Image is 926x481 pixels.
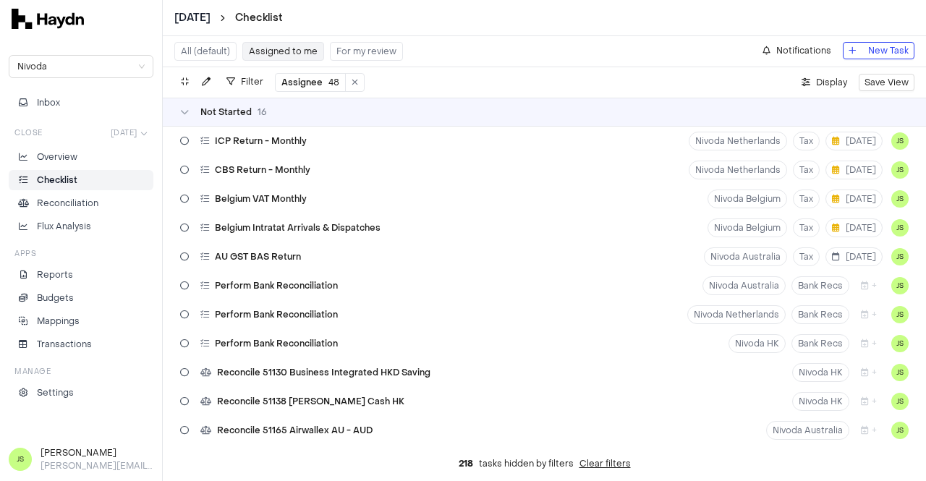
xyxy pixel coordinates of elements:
[689,161,787,179] button: Nivoda Netherlands
[37,315,80,328] p: Mappings
[791,276,849,295] button: Bank Recs
[221,73,269,90] button: Filter
[793,190,820,208] button: Tax
[174,11,283,25] nav: breadcrumb
[766,421,849,440] button: Nivoda Australia
[200,106,252,118] span: Not Started
[792,392,849,411] button: Nivoda HK
[855,392,883,411] button: +
[174,11,211,25] button: [DATE]
[12,9,84,29] img: svg+xml,%3c
[793,247,820,266] button: Tax
[17,56,145,77] span: Nivoda
[757,42,837,59] button: Notifications
[855,276,883,295] button: +
[843,42,914,59] button: New Task
[9,265,153,285] a: Reports
[891,422,909,439] button: JS
[37,268,73,281] p: Reports
[163,446,926,481] div: tasks hidden by filters
[896,165,904,176] span: JS
[868,43,909,58] span: New Task
[174,42,237,61] button: All (default)
[896,310,904,320] span: JS
[41,459,153,472] p: [PERSON_NAME][EMAIL_ADDRESS][DOMAIN_NAME]
[708,218,787,237] button: Nivoda Belgium
[37,338,92,351] p: Transactions
[791,305,849,324] button: Bank Recs
[215,251,301,263] span: AU GST BAS Return
[896,367,904,378] span: JS
[855,421,883,440] button: +
[891,335,909,352] button: JS
[9,383,153,403] a: Settings
[459,458,473,469] span: 218
[215,164,310,176] span: CBS Return - Monthly
[896,136,904,147] span: JS
[215,193,307,205] span: Belgium VAT Monthly
[825,190,883,208] button: [DATE]
[792,363,849,382] button: Nivoda HK
[9,288,153,308] a: Budgets
[729,334,786,353] button: Nivoda HK
[891,306,909,323] button: JS
[41,446,153,459] h3: [PERSON_NAME]
[832,222,876,234] span: [DATE]
[708,190,787,208] button: Nivoda Belgium
[14,366,51,377] h3: Manage
[215,222,381,234] span: Belgium Intratat Arrivals & Dispatches
[825,218,883,237] button: [DATE]
[891,219,909,237] button: JS
[896,194,904,205] span: JS
[865,75,909,90] span: Save View
[14,127,43,138] h3: Close
[9,216,153,237] a: Flux Analysis
[855,363,883,382] button: +
[37,197,98,210] p: Reconciliation
[37,291,74,305] p: Budgets
[825,247,883,266] button: [DATE]
[704,247,787,266] button: Nivoda Australia
[37,220,91,233] p: Flux Analysis
[37,150,77,163] p: Overview
[258,106,267,118] span: 16
[791,334,849,353] button: Bank Recs
[9,170,153,190] a: Checklist
[105,124,154,141] button: [DATE]
[9,311,153,331] a: Mappings
[891,364,909,381] button: JS
[9,334,153,354] a: Transactions
[832,135,876,147] span: [DATE]
[281,77,323,88] span: Assignee
[896,223,904,234] span: JS
[793,132,820,150] button: Tax
[330,42,403,61] button: For my review
[37,174,77,187] p: Checklist
[9,193,153,213] a: Reconciliation
[825,161,883,179] button: [DATE]
[793,161,820,179] button: Tax
[37,386,74,399] p: Settings
[855,305,883,324] button: +
[793,218,820,237] button: Tax
[235,11,283,25] a: Checklist
[687,305,786,324] button: Nivoda Netherlands
[896,396,904,407] span: JS
[217,425,373,436] span: Reconcile 51165 Airwallex AU - AUD
[832,164,876,176] span: [DATE]
[896,339,904,349] span: JS
[689,132,787,150] button: Nivoda Netherlands
[891,161,909,179] button: JS
[832,251,876,263] span: [DATE]
[215,280,338,291] span: Perform Bank Reconciliation
[215,309,338,320] span: Perform Bank Reconciliation
[776,43,831,58] span: Notifications
[217,367,430,378] span: Reconcile 51130 Business Integrated HKD Saving
[579,458,631,469] button: Clear filters
[891,190,909,208] button: JS
[832,193,876,205] span: [DATE]
[17,454,24,465] span: JS
[276,74,346,91] button: Assignee48
[111,127,137,138] span: [DATE]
